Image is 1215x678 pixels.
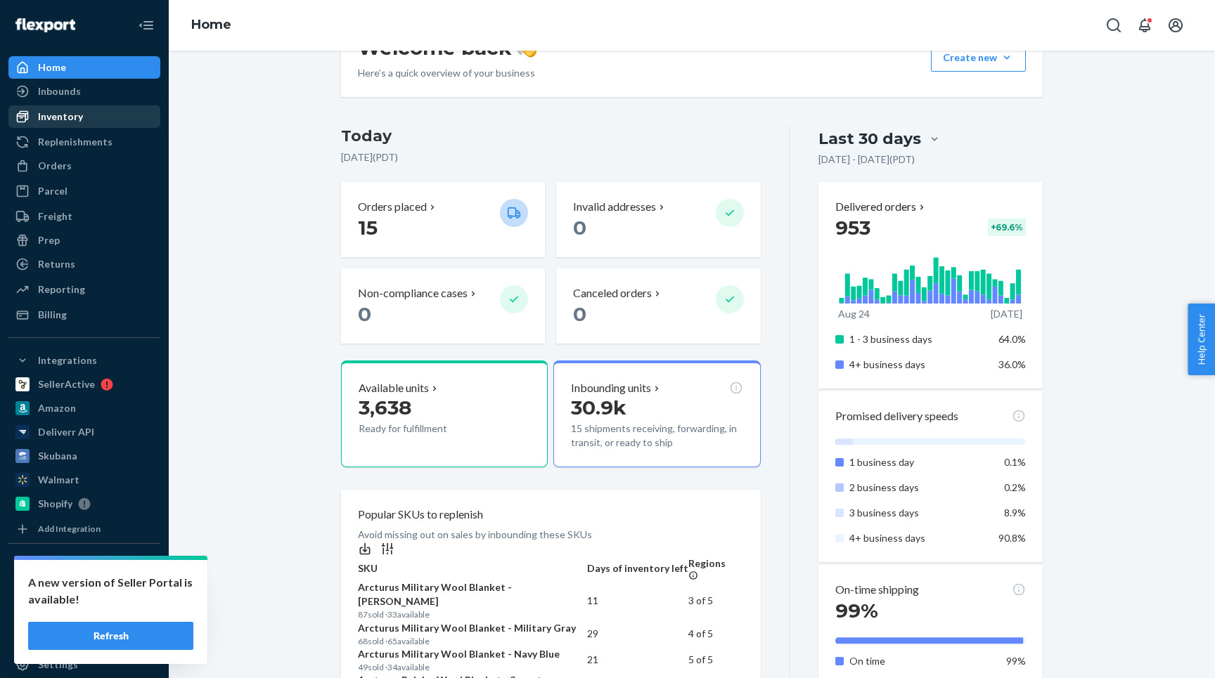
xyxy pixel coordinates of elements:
span: 30.9k [571,396,626,419]
span: 3,638 [359,396,411,419]
div: Billing [38,308,67,322]
button: Open account menu [1162,11,1190,39]
p: Available units [359,380,429,396]
div: Skubana [38,449,77,463]
a: Returns [8,253,160,275]
p: On-time shipping [835,582,919,598]
p: 15 shipments receiving, forwarding, in transit, or ready to ship [571,422,742,450]
div: Last 30 days [818,128,921,150]
a: Deliverr API [8,421,160,443]
span: 0 [573,302,586,326]
span: 0 [573,216,586,240]
span: 0.1% [1004,456,1026,468]
a: Orders [8,155,160,177]
button: Delivered orders [835,199,927,215]
span: 99% [835,599,878,622]
a: Shopify [8,493,160,515]
button: Inbounding units30.9k15 shipments receiving, forwarding, in transit, or ready to ship [553,360,760,467]
span: 8.9% [1004,507,1026,519]
a: Billing [8,304,160,326]
div: Inventory [38,110,83,124]
span: 33 [387,609,397,620]
p: Popular SKUs to replenish [358,507,483,523]
p: A new version of Seller Portal is available! [28,574,193,608]
p: Promised delivery speeds [835,408,958,424]
div: Regions [688,556,744,580]
p: sold · available [358,635,587,647]
a: eBay Fast Tags [8,579,160,601]
p: Orders placed [358,199,427,215]
div: Returns [38,257,75,271]
button: Open Search Box [1100,11,1128,39]
p: sold · available [358,661,587,673]
span: 99% [1006,655,1026,667]
button: Invalid addresses 0 [556,182,760,257]
div: 4 of 5 [688,627,744,641]
div: Shopify [38,497,72,511]
div: 5 of 5 [688,653,744,667]
a: Inventory [8,105,160,128]
button: Available units3,638Ready for fulfillment [341,360,548,467]
p: 4+ business days [849,531,988,545]
span: 90.8% [998,532,1026,544]
div: Orders [38,159,72,173]
div: SellerActive [38,377,95,391]
button: Integrations [8,349,160,372]
p: 3 business days [849,506,988,520]
a: Settings [8,653,160,676]
div: Walmart [38,473,79,487]
a: Replenishments [8,131,160,153]
p: Ready for fulfillment [359,422,489,436]
button: Canceled orders 0 [556,268,760,344]
h3: Today [341,125,761,148]
p: 1 business day [849,455,988,469]
a: Walmart [8,469,160,491]
div: Parcel [38,184,67,198]
div: Integrations [38,353,97,367]
th: Days of inventory left [587,556,688,580]
p: Inbounding units [571,380,651,396]
p: 1 - 3 business days [849,332,988,346]
p: [DATE] ( PDT ) [341,150,761,164]
span: 68 [358,636,368,646]
a: Add Fast Tag [8,631,160,648]
a: Prep [8,229,160,252]
div: Settings [38,658,78,672]
div: Replenishments [38,135,112,149]
a: Shopify Fast Tags [8,603,160,625]
div: Deliverr API [38,425,94,439]
a: Reporting [8,278,160,301]
a: Home [191,17,231,32]
p: sold · available [358,608,587,620]
p: Canceled orders [573,285,652,301]
div: Freight [38,209,72,223]
a: SellerActive [8,373,160,396]
span: 36.0% [998,358,1026,370]
p: Arcturus Military Wool Blanket - Military Gray [358,621,587,635]
a: Skubana [8,445,160,467]
span: Help Center [1188,304,1215,375]
span: 65 [387,636,397,646]
button: Orders placed 15 [341,182,545,257]
a: Parcel [8,180,160,202]
button: Refresh [28,622,193,650]
span: 15 [358,216,378,240]
a: Home [8,56,160,79]
button: Close Navigation [132,11,160,39]
a: Inbounds [8,80,160,103]
div: Prep [38,233,60,247]
span: 953 [835,216,870,240]
th: SKU [358,556,587,580]
div: Add Integration [38,523,101,535]
p: [DATE] - [DATE] ( PDT ) [818,152,915,167]
span: 64.0% [998,333,1026,345]
div: 11 [587,594,688,608]
span: 49 [358,662,368,672]
div: Home [38,60,66,74]
div: Reporting [38,282,85,296]
button: Open notifications [1131,11,1159,39]
span: 34 [387,662,397,672]
img: Flexport logo [15,18,75,32]
div: 3 of 5 [688,594,744,608]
